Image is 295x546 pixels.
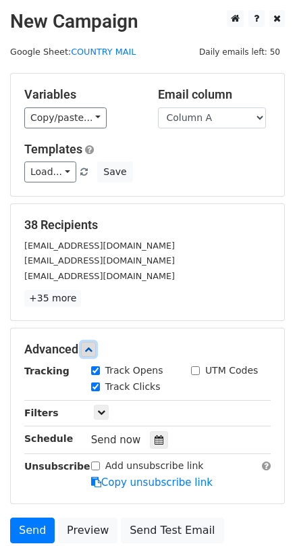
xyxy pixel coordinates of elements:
strong: Tracking [24,366,70,376]
label: UTM Codes [205,364,258,378]
strong: Filters [24,407,59,418]
button: Save [97,162,132,182]
iframe: Chat Widget [227,481,295,546]
a: Load... [24,162,76,182]
strong: Schedule [24,433,73,444]
a: Copy/paste... [24,107,107,128]
span: Send now [91,434,141,446]
h5: Email column [158,87,271,102]
a: Copy unsubscribe link [91,476,213,489]
a: COUNTRY MAIL [71,47,136,57]
a: Send [10,518,55,543]
label: Track Clicks [105,380,161,394]
a: Templates [24,142,82,156]
small: [EMAIL_ADDRESS][DOMAIN_NAME] [24,241,175,251]
a: Daily emails left: 50 [194,47,285,57]
small: [EMAIL_ADDRESS][DOMAIN_NAME] [24,271,175,281]
a: Preview [58,518,117,543]
label: Add unsubscribe link [105,459,204,473]
h5: 38 Recipients [24,218,271,232]
h5: Variables [24,87,138,102]
span: Daily emails left: 50 [194,45,285,59]
h2: New Campaign [10,10,285,33]
small: Google Sheet: [10,47,136,57]
a: Send Test Email [121,518,223,543]
a: +35 more [24,290,81,307]
strong: Unsubscribe [24,461,90,472]
small: [EMAIL_ADDRESS][DOMAIN_NAME] [24,255,175,266]
label: Track Opens [105,364,163,378]
h5: Advanced [24,342,271,357]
